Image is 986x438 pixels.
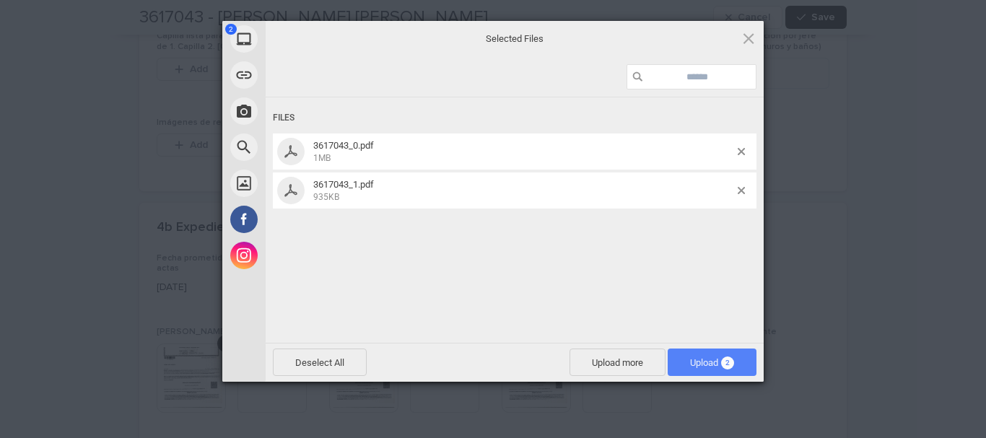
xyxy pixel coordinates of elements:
[222,201,396,237] div: Facebook
[668,349,756,376] span: Upload
[313,140,374,151] span: 3617043_0.pdf
[313,179,374,190] span: 3617043_1.pdf
[222,57,396,93] div: Link (URL)
[570,349,666,376] span: Upload more
[225,24,237,35] span: 2
[273,105,756,131] div: Files
[741,30,756,46] span: Click here or hit ESC to close picker
[222,21,396,57] div: My Device
[222,165,396,201] div: Unsplash
[313,153,331,163] span: 1MB
[222,129,396,165] div: Web Search
[222,237,396,273] div: Instagram
[313,192,339,202] span: 935KB
[690,357,734,368] span: Upload
[370,32,659,45] span: Selected Files
[273,349,367,376] span: Deselect All
[309,179,738,203] span: 3617043_1.pdf
[222,93,396,129] div: Take Photo
[309,140,738,164] span: 3617043_0.pdf
[721,356,734,369] span: 2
